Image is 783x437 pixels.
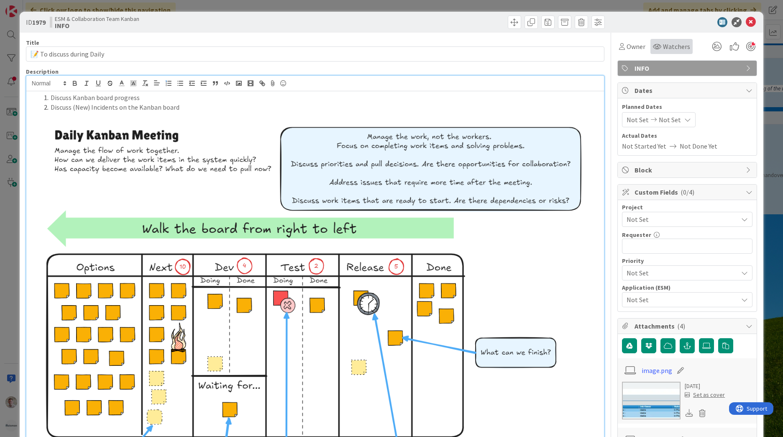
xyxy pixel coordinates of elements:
span: Watchers [663,41,690,51]
span: Not Set [627,213,734,225]
span: Owner [627,41,645,51]
div: Download [685,408,694,419]
span: ESM & Collaboration Team Kanban [55,15,139,22]
span: ( 4 ) [677,322,685,330]
span: Custom Fields [635,187,742,197]
span: Description [26,68,59,75]
span: ( 0/4 ) [681,188,694,196]
span: Not Set [659,115,681,125]
span: Discuss (New) Incidents on the Kanban board [51,103,179,111]
div: Project [622,204,752,210]
span: INFO [635,63,742,73]
span: Not Done Yet [680,141,717,151]
div: Set as cover [685,391,725,399]
span: Planned Dates [622,103,752,111]
span: Dates [635,85,742,95]
span: Not Set [627,294,734,306]
div: Priority [622,258,752,264]
label: Requester [622,231,651,239]
span: Attachments [635,321,742,331]
span: Block [635,165,742,175]
span: Not Set [627,267,734,279]
span: Not Started Yet [622,141,666,151]
b: 1979 [32,18,46,26]
span: Actual Dates [622,131,752,140]
span: Support [18,1,38,11]
span: ID [26,17,46,27]
span: Discuss Kanban board progress [51,93,140,102]
b: INFO [55,22,139,29]
div: Application (ESM) [622,285,752,290]
input: type card name here... [26,46,604,62]
label: Title [26,39,39,46]
div: [DATE] [685,382,725,391]
span: Not Set [627,115,649,125]
a: image.png [642,365,672,375]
